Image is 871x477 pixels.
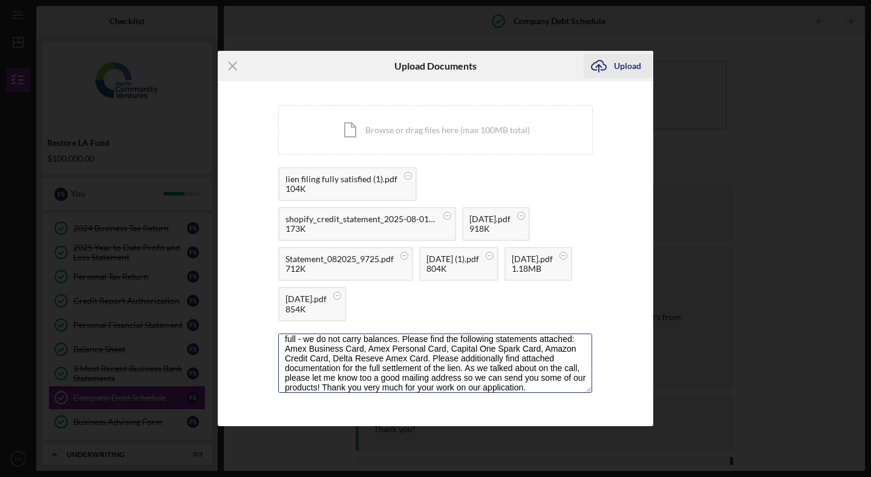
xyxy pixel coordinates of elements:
[285,214,437,224] div: shopify_credit_statement_2025-08-01_2025-08-31.pdf
[278,334,592,393] textarea: Hi Lameisha - Thank you for your time on the phone [DATE]. As we discussed [DATE], we treat our c...
[285,254,394,264] div: Statement_082025_9725.pdf
[469,224,511,234] div: 918K
[426,264,479,274] div: 804K
[512,254,553,264] div: [DATE].pdf
[512,264,553,274] div: 1.18MB
[469,214,511,224] div: [DATE].pdf
[285,184,397,194] div: 104K
[285,294,327,304] div: [DATE].pdf
[285,174,397,184] div: lien filing fully satisfied (1).pdf
[285,304,327,314] div: 854K
[285,224,437,234] div: 173K
[426,254,479,264] div: [DATE] (1).pdf
[394,61,477,71] h6: Upload Documents
[285,264,394,274] div: 712K
[584,54,653,78] button: Upload
[614,54,641,78] div: Upload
